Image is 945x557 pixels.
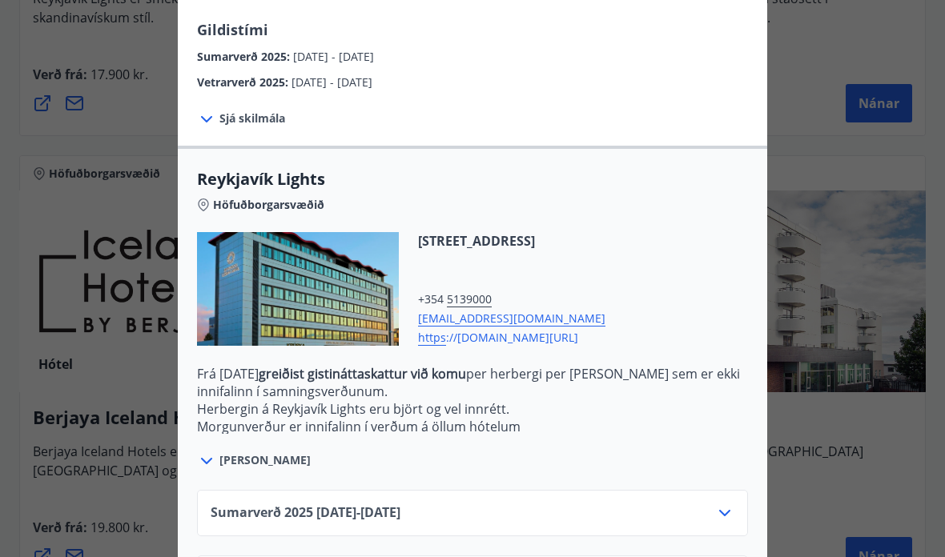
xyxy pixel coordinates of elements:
span: Vetrarverð 2025 : [197,74,292,90]
span: Sumarverð 2025 : [197,49,293,64]
span: [DATE] - [DATE] [293,49,374,64]
span: Sjá skilmála [219,110,285,126]
span: Gildistími [197,20,268,39]
span: Reykjavík Lights [197,168,748,190]
span: [DATE] - [DATE] [292,74,372,90]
